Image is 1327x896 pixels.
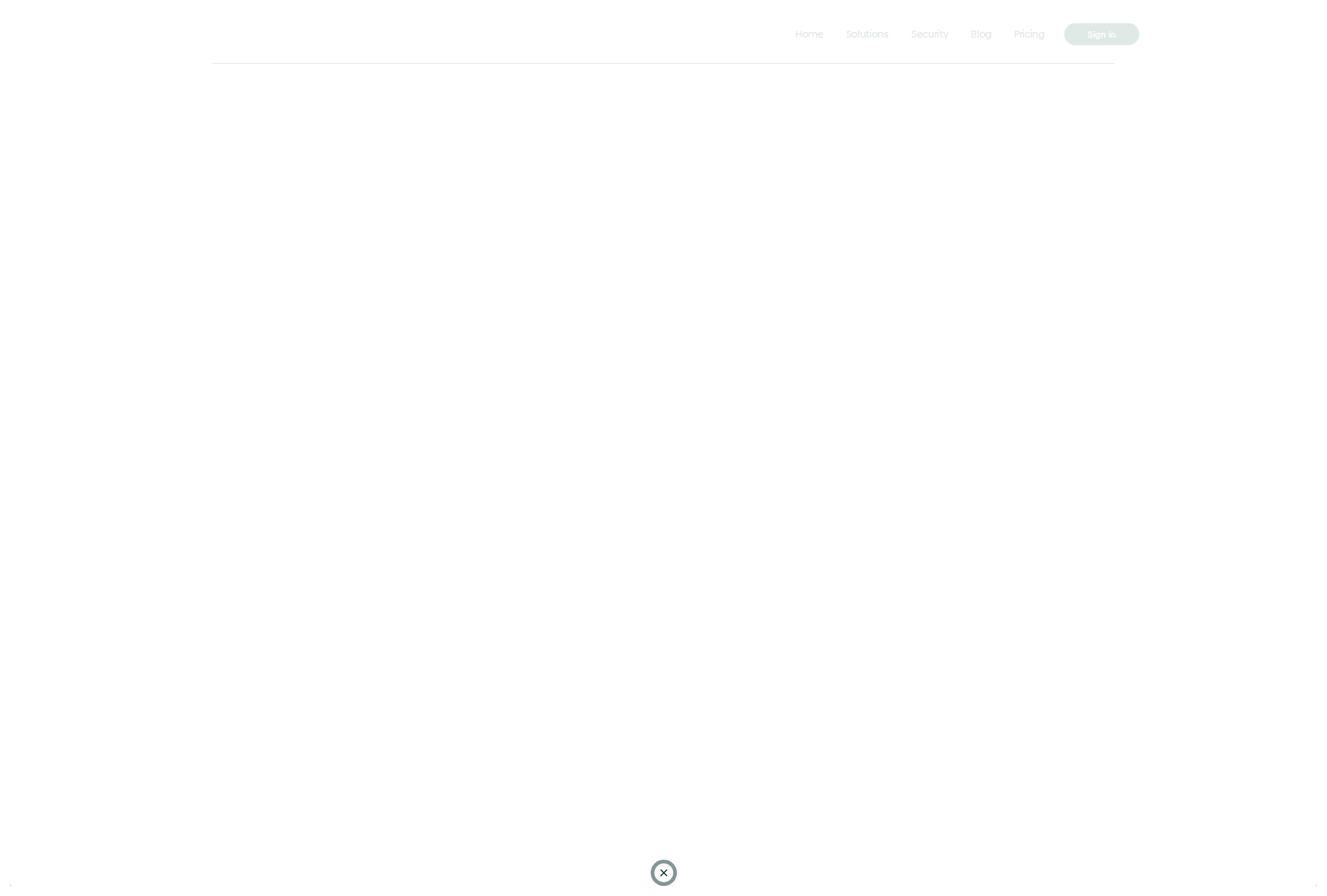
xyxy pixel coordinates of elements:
[408,697,888,736] strong: Introducing Alpha: Transforming Life Sciences Grant Writing with AI
[795,28,824,39] p: Home
[901,23,958,44] a: Security
[785,23,834,44] a: Home
[1087,26,1116,42] p: Sign in
[961,23,1001,44] a: Blog
[569,564,628,576] a: Grant Engine
[971,28,991,39] p: Blog
[846,28,889,39] p: Solutions
[206,26,292,41] p: STREAMLINE
[188,26,292,41] a: STREAMLINE
[408,535,919,605] p: At Streamline, our mission has always been clear: unlock access to government funding to accelera...
[911,28,948,39] p: Security
[408,618,919,674] p: Since launching with a focus on climate funding through the Inflation Reduction Act, we've seen f...
[1064,23,1139,45] a: Sign in
[1014,28,1045,39] p: Pricing
[1004,23,1055,44] a: Pricing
